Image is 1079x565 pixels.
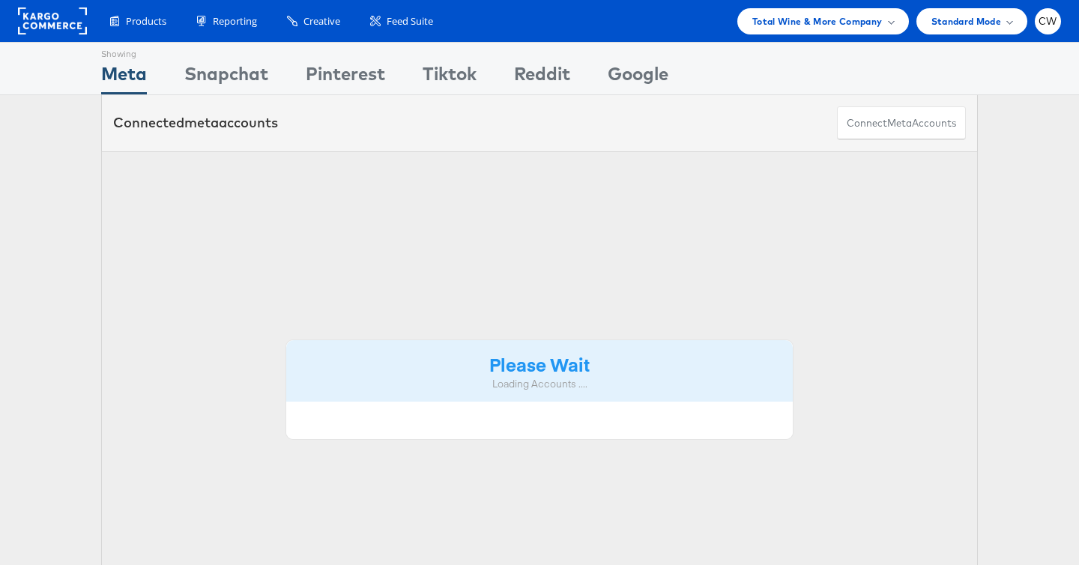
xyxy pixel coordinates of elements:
[297,377,782,391] div: Loading Accounts ....
[837,106,966,140] button: ConnectmetaAccounts
[126,14,166,28] span: Products
[752,13,883,29] span: Total Wine & More Company
[489,351,590,376] strong: Please Wait
[113,113,278,133] div: Connected accounts
[423,61,477,94] div: Tiktok
[608,61,668,94] div: Google
[303,14,340,28] span: Creative
[1039,16,1057,26] span: CW
[931,13,1001,29] span: Standard Mode
[387,14,433,28] span: Feed Suite
[184,114,219,131] span: meta
[184,61,268,94] div: Snapchat
[887,116,912,130] span: meta
[101,61,147,94] div: Meta
[514,61,570,94] div: Reddit
[306,61,385,94] div: Pinterest
[213,14,257,28] span: Reporting
[101,43,147,61] div: Showing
